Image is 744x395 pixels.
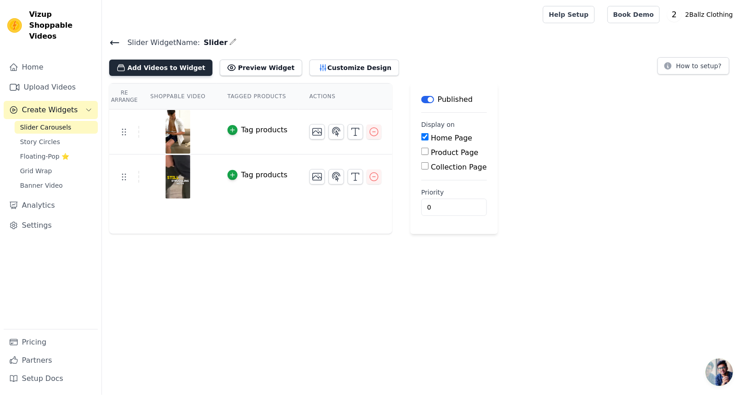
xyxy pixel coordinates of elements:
a: Grid Wrap [15,165,98,177]
a: Help Setup [543,6,594,23]
div: Tag products [241,125,288,135]
button: Add Videos to Widget [109,60,213,76]
th: Tagged Products [217,84,299,110]
button: How to setup? [658,57,729,75]
img: vizup-images-a73e.png [165,155,191,199]
a: Upload Videos [4,78,98,96]
p: 2Ballz Clothing [682,6,737,23]
span: Story Circles [20,137,60,146]
a: Analytics [4,196,98,215]
span: Floating-Pop ⭐ [20,152,69,161]
button: Change Thumbnail [309,124,325,140]
button: Customize Design [309,60,399,76]
a: Banner Video [15,179,98,192]
div: Tag products [241,170,288,180]
span: Slider [200,37,228,48]
span: Grid Wrap [20,166,52,175]
button: Preview Widget [220,60,302,76]
img: Vizup [7,18,22,33]
span: Slider Widget Name: [120,37,200,48]
a: Home [4,58,98,76]
button: 2 2Ballz Clothing [667,6,737,23]
a: Setup Docs [4,370,98,388]
a: Floating-Pop ⭐ [15,150,98,163]
label: Product Page [431,148,479,157]
div: Edit Name [229,36,237,49]
a: Settings [4,216,98,235]
a: Story Circles [15,135,98,148]
a: Book Demo [607,6,660,23]
th: Shoppable Video [139,84,216,110]
span: Banner Video [20,181,63,190]
span: Slider Carousels [20,123,71,132]
th: Actions [299,84,392,110]
a: Pricing [4,333,98,351]
button: Change Thumbnail [309,169,325,185]
button: Tag products [228,170,288,180]
label: Collection Page [431,163,487,171]
span: Vizup Shoppable Videos [29,9,94,42]
button: Create Widgets [4,101,98,119]
a: Partners [4,351,98,370]
text: 2 [672,10,677,19]
button: Tag products [228,125,288,135]
legend: Display on [421,120,455,129]
p: Published [438,94,473,105]
a: Open chat [706,359,733,386]
a: Slider Carousels [15,121,98,134]
span: Create Widgets [22,105,78,115]
label: Priority [421,188,487,197]
img: vizup-images-227d.png [165,110,191,154]
a: How to setup? [658,64,729,72]
label: Home Page [431,134,472,142]
th: Re Arrange [109,84,139,110]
